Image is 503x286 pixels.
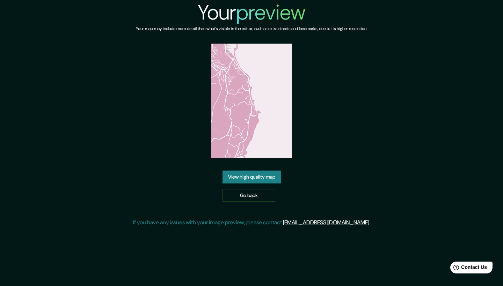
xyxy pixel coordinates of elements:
a: [EMAIL_ADDRESS][DOMAIN_NAME] [283,219,369,226]
h6: Your map may include more detail than what's visible in the editor, such as extra streets and lan... [136,25,367,32]
iframe: Help widget launcher [441,259,495,278]
a: Go back [223,189,275,202]
img: created-map-preview [211,44,292,158]
p: If you have any issues with your image preview, please contact . [133,218,370,227]
a: View high quality map [223,171,281,183]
